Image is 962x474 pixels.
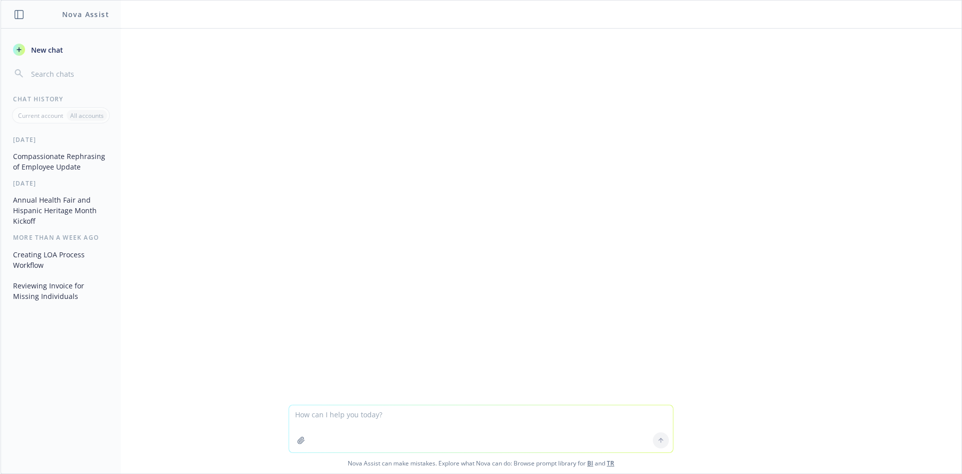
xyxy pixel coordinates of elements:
[29,67,109,81] input: Search chats
[9,148,113,175] button: Compassionate Rephrasing of Employee Update
[9,277,113,304] button: Reviewing Invoice for Missing Individuals
[1,233,121,242] div: More than a week ago
[70,111,104,120] p: All accounts
[9,246,113,273] button: Creating LOA Process Workflow
[607,459,614,467] a: TR
[62,9,109,20] h1: Nova Assist
[29,45,63,55] span: New chat
[9,192,113,229] button: Annual Health Fair and Hispanic Heritage Month Kickoff
[1,135,121,144] div: [DATE]
[9,41,113,59] button: New chat
[587,459,593,467] a: BI
[18,111,63,120] p: Current account
[1,95,121,103] div: Chat History
[5,453,957,473] span: Nova Assist can make mistakes. Explore what Nova can do: Browse prompt library for and
[1,179,121,188] div: [DATE]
